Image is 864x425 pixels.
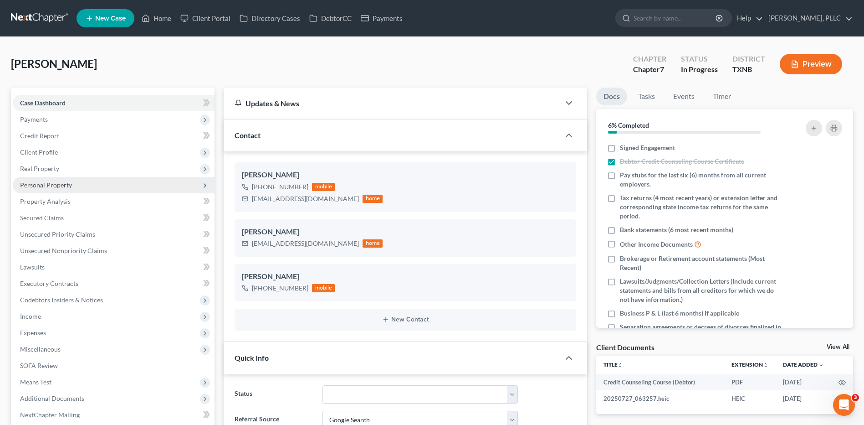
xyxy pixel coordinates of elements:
[13,358,215,374] a: SOFA Review
[13,226,215,243] a: Unsecured Priority Claims
[596,390,724,407] td: 20250727_063257.heic
[852,394,859,401] span: 3
[252,182,308,192] div: [PHONE_NUMBER]
[620,171,781,189] span: Pay stubs for the last six (6) months from all current employers.
[20,214,64,222] span: Secured Claims
[620,254,781,272] span: Brokerage or Retirement account statements (Most Recent)
[305,10,356,26] a: DebtorCC
[633,64,666,75] div: Chapter
[818,363,824,368] i: expand_more
[20,132,59,140] span: Credit Report
[596,374,724,390] td: Credit Counseling Course (Debtor)
[20,296,103,304] span: Codebtors Insiders & Notices
[252,194,359,203] div: [EMAIL_ADDRESS][DOMAIN_NAME]
[633,54,666,64] div: Chapter
[20,148,58,156] span: Client Profile
[833,394,855,416] iframe: Intercom live chat
[783,361,824,368] a: Date Added expand_more
[20,247,107,254] span: Unsecured Nonpriority Claims
[95,15,126,22] span: New Case
[20,115,48,123] span: Payments
[13,407,215,423] a: NextChapter Mailing
[356,10,407,26] a: Payments
[732,10,763,26] a: Help
[312,284,335,292] div: mobile
[13,210,215,226] a: Secured Claims
[724,390,776,407] td: HEIC
[242,316,569,323] button: New Contact
[620,143,675,152] span: Signed Engagement
[20,411,80,419] span: NextChapter Mailing
[363,195,383,203] div: home
[242,227,569,238] div: [PERSON_NAME]
[252,239,359,248] div: [EMAIL_ADDRESS][DOMAIN_NAME]
[764,10,853,26] a: [PERSON_NAME], PLLC
[681,64,718,75] div: In Progress
[681,54,718,64] div: Status
[13,95,215,111] a: Case Dashboard
[620,193,781,221] span: Tax returns (4 most recent years) or extension letter and corresponding state income tax returns ...
[20,99,66,107] span: Case Dashboard
[20,263,45,271] span: Lawsuits
[20,345,61,353] span: Miscellaneous
[235,131,261,140] span: Contact
[13,128,215,144] a: Credit Report
[620,309,739,318] span: Business P & L (last 6 months) if applicable
[620,225,733,234] span: Bank statements (6 most recent months)
[732,54,765,64] div: District
[235,98,549,108] div: Updates & News
[603,361,623,368] a: Titleunfold_more
[620,277,781,304] span: Lawsuits/Judgments/Collection Letters (Include current statements and bills from all creditors fo...
[827,344,849,350] a: View All
[634,10,717,26] input: Search by name...
[13,243,215,259] a: Unsecured Nonpriority Claims
[763,363,768,368] i: unfold_more
[631,88,662,105] a: Tasks
[176,10,235,26] a: Client Portal
[20,329,46,337] span: Expenses
[776,390,831,407] td: [DATE]
[11,57,97,70] span: [PERSON_NAME]
[618,363,623,368] i: unfold_more
[724,374,776,390] td: PDF
[660,65,664,73] span: 7
[20,230,95,238] span: Unsecured Priority Claims
[20,394,84,402] span: Additional Documents
[608,121,649,129] strong: 6% Completed
[596,342,654,352] div: Client Documents
[20,312,41,320] span: Income
[20,165,59,172] span: Real Property
[13,193,215,210] a: Property Analysis
[312,183,335,191] div: mobile
[363,239,383,248] div: home
[242,170,569,181] div: [PERSON_NAME]
[20,362,58,369] span: SOFA Review
[20,197,71,205] span: Property Analysis
[230,385,317,404] label: Status
[20,181,72,189] span: Personal Property
[596,88,627,105] a: Docs
[776,374,831,390] td: [DATE]
[780,54,842,74] button: Preview
[13,275,215,292] a: Executory Contracts
[732,64,765,75] div: TXNB
[137,10,176,26] a: Home
[731,361,768,368] a: Extensionunfold_more
[706,88,738,105] a: Timer
[252,284,308,293] div: [PHONE_NUMBER]
[620,322,781,341] span: Separation agreements or decrees of divorces finalized in the past 2 years
[235,353,269,362] span: Quick Info
[20,280,78,287] span: Executory Contracts
[620,157,744,166] span: Debtor Credit Counseling Course Certificate
[235,10,305,26] a: Directory Cases
[620,240,693,249] span: Other Income Documents
[13,259,215,275] a: Lawsuits
[666,88,702,105] a: Events
[242,271,569,282] div: [PERSON_NAME]
[20,378,51,386] span: Means Test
